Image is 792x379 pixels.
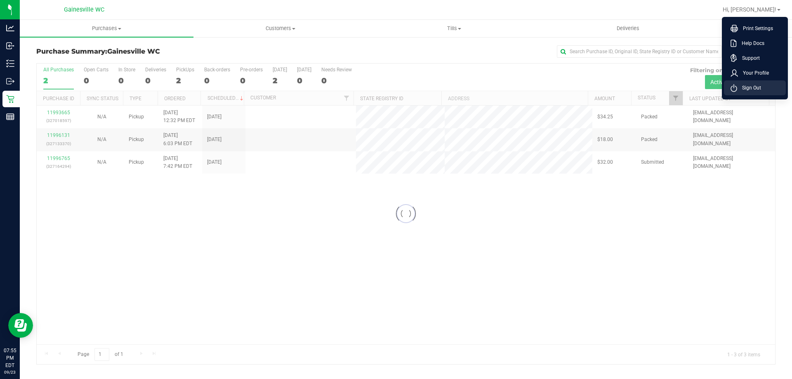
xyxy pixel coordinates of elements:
[6,59,14,68] inline-svg: Inventory
[6,113,14,121] inline-svg: Reports
[731,54,783,62] a: Support
[6,42,14,50] inline-svg: Inbound
[606,25,651,32] span: Deliveries
[64,6,104,13] span: Gainesville WC
[738,69,769,77] span: Your Profile
[6,24,14,32] inline-svg: Analytics
[6,95,14,103] inline-svg: Retail
[367,20,541,37] a: Tills
[20,20,193,37] a: Purchases
[738,24,773,33] span: Print Settings
[194,25,367,32] span: Customers
[737,39,764,47] span: Help Docs
[193,20,367,37] a: Customers
[731,39,783,47] a: Help Docs
[4,369,16,375] p: 09/23
[541,20,715,37] a: Deliveries
[8,313,33,338] iframe: Resource center
[368,25,540,32] span: Tills
[737,84,761,92] span: Sign Out
[4,347,16,369] p: 07:55 PM EDT
[557,45,722,58] input: Search Purchase ID, Original ID, State Registry ID or Customer Name...
[737,54,760,62] span: Support
[6,77,14,85] inline-svg: Outbound
[723,6,776,13] span: Hi, [PERSON_NAME]!
[20,25,193,32] span: Purchases
[107,47,160,55] span: Gainesville WC
[36,48,283,55] h3: Purchase Summary:
[724,80,786,95] li: Sign Out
